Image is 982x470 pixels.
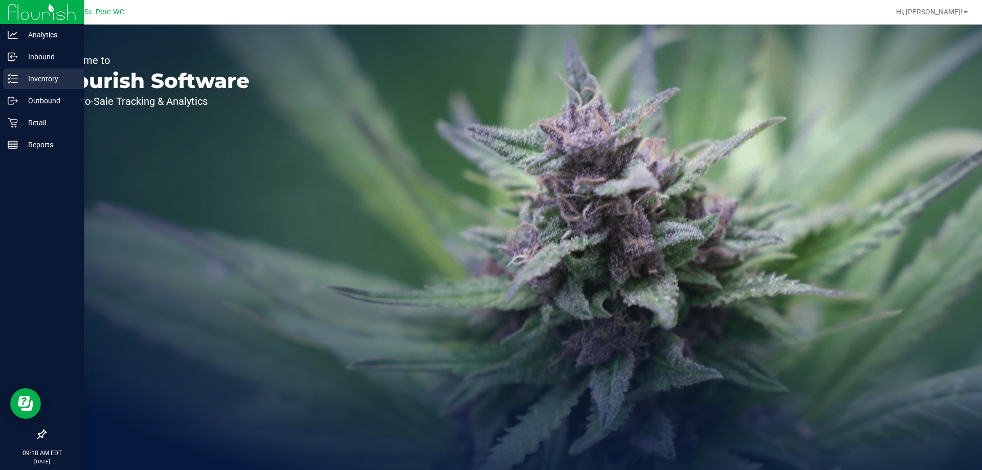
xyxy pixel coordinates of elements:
[18,95,79,107] p: Outbound
[5,449,79,458] p: 09:18 AM EDT
[55,55,250,65] p: Welcome to
[896,8,963,16] span: Hi, [PERSON_NAME]!
[8,118,18,128] inline-svg: Retail
[18,117,79,129] p: Retail
[8,74,18,84] inline-svg: Inventory
[18,139,79,151] p: Reports
[8,52,18,62] inline-svg: Inbound
[55,71,250,91] p: Flourish Software
[55,96,250,106] p: Seed-to-Sale Tracking & Analytics
[18,73,79,85] p: Inventory
[8,30,18,40] inline-svg: Analytics
[10,388,41,419] iframe: Resource center
[8,140,18,150] inline-svg: Reports
[5,458,79,465] p: [DATE]
[18,29,79,41] p: Analytics
[18,51,79,63] p: Inbound
[84,8,124,16] span: St. Pete WC
[8,96,18,106] inline-svg: Outbound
